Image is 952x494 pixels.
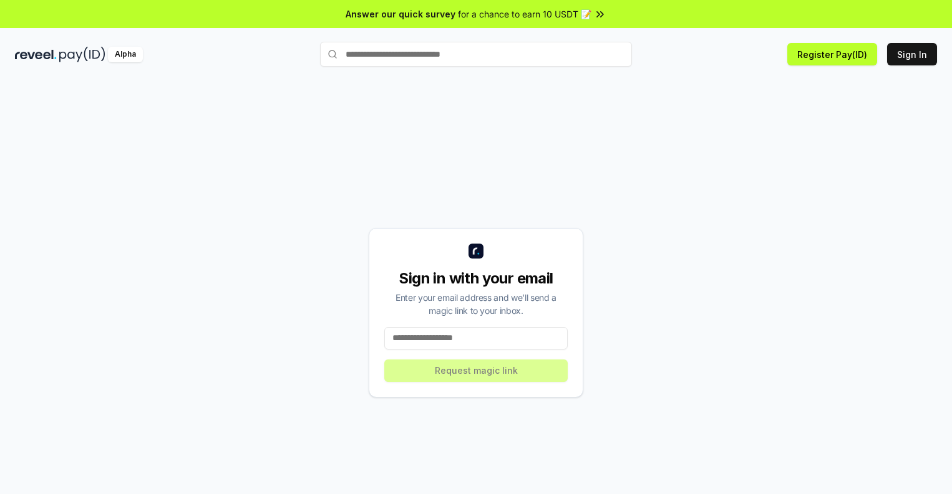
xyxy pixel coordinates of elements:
button: Register Pay(ID) [787,43,877,65]
img: reveel_dark [15,47,57,62]
span: for a chance to earn 10 USDT 📝 [458,7,591,21]
button: Sign In [887,43,937,65]
img: logo_small [469,244,483,259]
img: pay_id [59,47,105,62]
div: Alpha [108,47,143,62]
div: Enter your email address and we’ll send a magic link to your inbox. [384,291,568,317]
div: Sign in with your email [384,268,568,288]
span: Answer our quick survey [346,7,455,21]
